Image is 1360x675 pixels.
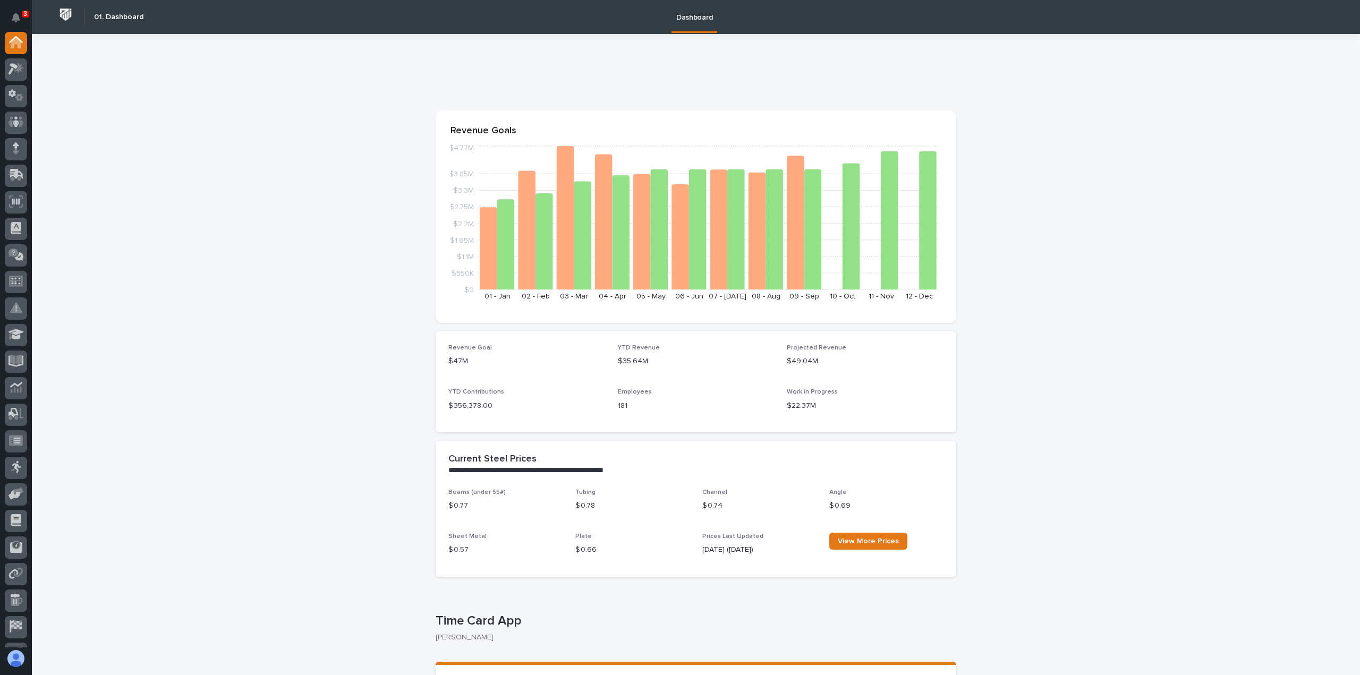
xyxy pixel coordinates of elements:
[618,356,775,367] p: $35.64M
[436,613,952,629] p: Time Card App
[636,293,666,300] text: 05 - May
[702,544,817,556] p: [DATE] ([DATE])
[450,125,941,137] p: Revenue Goals
[575,533,592,540] span: Plate
[453,220,474,227] tspan: $2.2M
[453,187,474,194] tspan: $3.3M
[838,537,899,545] span: View More Prices
[869,293,894,300] text: 11 - Nov
[56,5,75,24] img: Workspace Logo
[448,533,487,540] span: Sheet Metal
[618,389,652,395] span: Employees
[94,13,143,22] h2: 01. Dashboard
[23,10,27,18] p: 3
[575,489,596,495] span: Tubing
[702,489,727,495] span: Channel
[575,544,690,556] p: $ 0.66
[787,345,846,351] span: Projected Revenue
[448,454,537,465] h2: Current Steel Prices
[830,293,855,300] text: 10 - Oct
[522,293,550,300] text: 02 - Feb
[702,533,763,540] span: Prices Last Updated
[448,500,563,511] p: $ 0.77
[829,489,847,495] span: Angle
[599,293,626,300] text: 04 - Apr
[464,286,474,294] tspan: $0
[752,293,780,300] text: 08 - Aug
[675,293,703,300] text: 06 - Jun
[787,389,838,395] span: Work in Progress
[448,356,605,367] p: $47M
[618,345,660,351] span: YTD Revenue
[789,293,819,300] text: 09 - Sep
[452,269,474,277] tspan: $550K
[13,13,27,30] div: Notifications3
[5,6,27,29] button: Notifications
[787,400,943,412] p: $22.37M
[575,500,690,511] p: $ 0.78
[436,633,948,642] p: [PERSON_NAME]
[829,500,943,511] p: $ 0.69
[709,293,746,300] text: 07 - [DATE]
[449,170,474,178] tspan: $3.85M
[449,203,474,211] tspan: $2.75M
[448,489,506,495] span: Beams (under 55#)
[450,236,474,244] tspan: $1.65M
[449,144,474,152] tspan: $4.77M
[448,345,492,351] span: Revenue Goal
[829,533,907,550] a: View More Prices
[448,389,504,395] span: YTD Contributions
[560,293,588,300] text: 03 - Mar
[906,293,933,300] text: 12 - Dec
[618,400,775,412] p: 181
[448,544,563,556] p: $ 0.57
[448,400,605,412] p: $ 356,378.00
[457,253,474,260] tspan: $1.1M
[5,647,27,670] button: users-avatar
[787,356,943,367] p: $49.04M
[702,500,817,511] p: $ 0.74
[484,293,511,300] text: 01 - Jan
